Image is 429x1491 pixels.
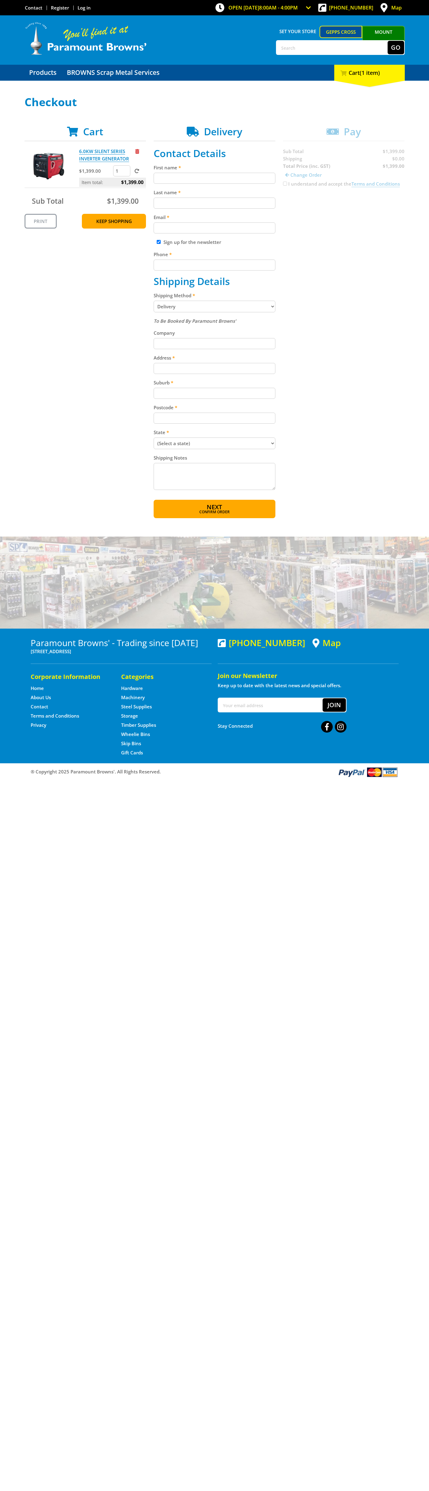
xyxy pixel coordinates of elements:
[154,198,275,209] input: Please enter your last name.
[312,638,341,648] a: View a map of Gepps Cross location
[78,5,91,11] a: Log in
[154,222,275,233] input: Please enter your email address.
[83,125,103,138] span: Cart
[388,41,404,54] button: Go
[154,329,275,337] label: Company
[218,682,399,689] p: Keep up to date with the latest news and special offers.
[25,766,405,778] div: ® Copyright 2025 Paramount Browns'. All Rights Reserved.
[107,196,139,206] span: $1,399.00
[204,125,242,138] span: Delivery
[277,41,388,54] input: Search
[25,21,147,56] img: Paramount Browns'
[218,638,305,648] div: [PHONE_NUMBER]
[31,694,51,701] a: Go to the About Us page
[320,26,362,38] a: Gepps Cross
[337,766,399,778] img: PayPal, Mastercard, Visa accepted
[154,500,275,518] button: Next Confirm order
[154,454,275,461] label: Shipping Notes
[31,648,212,655] p: [STREET_ADDRESS]
[25,5,42,11] a: Go to the Contact page
[31,672,109,681] h5: Corporate Information
[154,404,275,411] label: Postcode
[154,164,275,171] label: First name
[259,4,298,11] span: 8:00am - 4:00pm
[154,354,275,361] label: Address
[121,722,156,728] a: Go to the Timber Supplies page
[163,239,221,245] label: Sign up for the newsletter
[121,685,143,692] a: Go to the Hardware page
[334,65,405,81] div: Cart
[121,694,145,701] a: Go to the Machinery page
[154,292,275,299] label: Shipping Method
[25,214,57,229] a: Print
[154,413,275,424] input: Please enter your postcode.
[154,437,275,449] select: Please select your state.
[154,260,275,271] input: Please enter your telephone number.
[25,96,405,108] h1: Checkout
[79,148,129,162] a: 6.0KW SILENT SERIES INVERTER GENERATOR
[31,638,212,648] h3: Paramount Browns' - Trading since [DATE]
[218,719,347,733] div: Stay Connected
[25,65,61,81] a: Go to the Products page
[121,749,143,756] a: Go to the Gift Cards page
[360,69,380,76] span: (1 item)
[154,318,236,324] em: To Be Booked By Paramount Browns'
[135,148,139,154] a: Remove from cart
[121,713,138,719] a: Go to the Storage page
[207,503,222,511] span: Next
[154,189,275,196] label: Last name
[79,178,146,187] p: Item total:
[154,363,275,374] input: Please enter your address.
[121,178,144,187] span: $1,399.00
[228,4,298,11] span: OPEN [DATE]
[31,703,48,710] a: Go to the Contact page
[79,167,112,175] p: $1,399.00
[121,740,141,747] a: Go to the Skip Bins page
[154,148,275,159] h2: Contact Details
[362,26,405,49] a: Mount [PERSON_NAME]
[154,214,275,221] label: Email
[121,672,199,681] h5: Categories
[218,698,323,712] input: Your email address
[82,214,146,229] a: Keep Shopping
[154,275,275,287] h2: Shipping Details
[218,672,399,680] h5: Join our Newsletter
[51,5,69,11] a: Go to the registration page
[154,251,275,258] label: Phone
[154,388,275,399] input: Please enter your suburb.
[31,713,79,719] a: Go to the Terms and Conditions page
[154,173,275,184] input: Please enter your first name.
[167,510,262,514] span: Confirm order
[154,429,275,436] label: State
[154,379,275,386] label: Suburb
[32,196,63,206] span: Sub Total
[154,301,275,312] select: Please select a shipping method.
[30,148,67,184] img: 6.0KW SILENT SERIES INVERTER GENERATOR
[323,698,346,712] button: Join
[121,703,152,710] a: Go to the Steel Supplies page
[62,65,164,81] a: Go to the BROWNS Scrap Metal Services page
[31,722,46,728] a: Go to the Privacy page
[121,731,150,738] a: Go to the Wheelie Bins page
[276,26,320,37] span: Set your store
[31,685,44,692] a: Go to the Home page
